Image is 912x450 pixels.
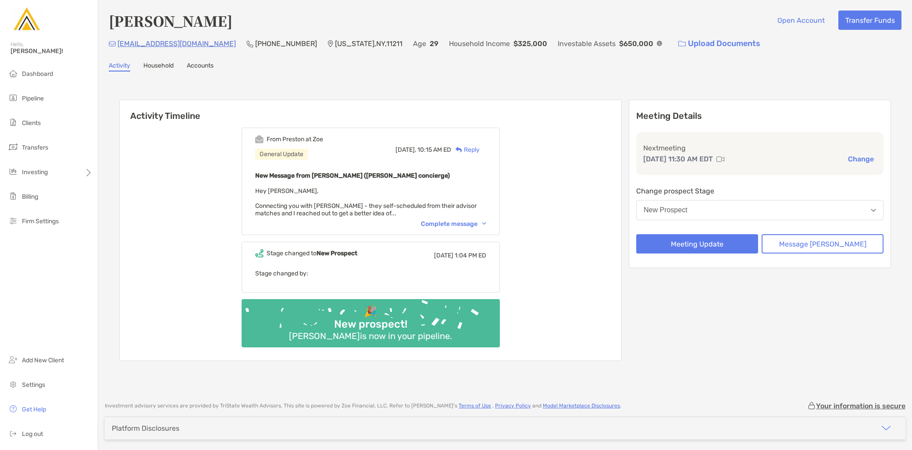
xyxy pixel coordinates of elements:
span: Get Help [22,406,46,413]
span: Settings [22,381,45,389]
p: $650,000 [619,38,653,49]
img: Chevron icon [482,222,486,225]
img: Confetti [242,299,500,340]
img: button icon [678,41,686,47]
a: Household [143,62,174,71]
img: Info Icon [657,41,662,46]
img: pipeline icon [8,93,18,103]
div: New Prospect [644,206,688,214]
span: [DATE] [434,252,453,259]
p: Change prospect Stage [636,186,883,196]
button: Open Account [770,11,831,30]
img: logout icon [8,428,18,439]
img: clients icon [8,117,18,128]
h6: Activity Timeline [120,100,621,121]
a: Model Marketplace Disclosures [543,403,620,409]
p: Your information is secure [816,402,905,410]
img: get-help icon [8,404,18,414]
img: Event icon [255,135,264,143]
b: New Prospect [317,250,357,257]
p: 29 [430,38,438,49]
a: Activity [109,62,130,71]
div: New prospect! [331,318,411,331]
span: Pipeline [22,95,44,102]
img: dashboard icon [8,68,18,79]
span: Billing [22,193,38,200]
img: Phone Icon [246,40,253,47]
a: Terms of Use [459,403,491,409]
p: [EMAIL_ADDRESS][DOMAIN_NAME] [118,38,236,49]
button: Meeting Update [636,234,758,254]
button: Change [845,154,876,164]
a: Upload Documents [673,34,766,53]
img: Location Icon [328,40,333,47]
span: 10:15 AM ED [417,146,451,154]
p: Stage changed by: [255,268,486,279]
p: [US_STATE] , NY , 11211 [335,38,403,49]
img: firm-settings icon [8,215,18,226]
p: Household Income [449,38,510,49]
img: Event icon [255,249,264,257]
p: $325,000 [513,38,547,49]
div: 🎉 [360,305,381,318]
img: settings icon [8,379,18,389]
span: [DATE], [395,146,416,154]
span: Investing [22,168,48,176]
div: Reply [451,145,480,154]
p: Meeting Details [636,111,883,121]
b: New Message from [PERSON_NAME] ([PERSON_NAME] concierge) [255,172,450,179]
div: Platform Disclosures [112,424,179,432]
p: Investment advisory services are provided by TriState Wealth Advisors . This site is powered by Z... [105,403,621,409]
span: Firm Settings [22,218,59,225]
button: Message [PERSON_NAME] [762,234,883,254]
img: investing icon [8,166,18,177]
img: communication type [716,156,724,163]
div: Stage changed to [267,250,357,257]
div: Complete message [421,220,486,228]
span: Add New Client [22,357,64,364]
span: 1:04 PM ED [455,252,486,259]
img: Reply icon [456,147,462,153]
p: Next meeting [643,143,876,154]
img: billing icon [8,191,18,201]
p: [PHONE_NUMBER] [255,38,317,49]
div: From Preston at Zoe [267,136,323,143]
span: Transfers [22,144,48,151]
span: Dashboard [22,70,53,78]
span: Clients [22,119,41,127]
p: Age [413,38,426,49]
img: Zoe Logo [11,4,42,35]
div: [PERSON_NAME] is now in your pipeline. [285,331,456,341]
img: Email Icon [109,41,116,46]
img: Open dropdown arrow [871,209,876,212]
a: Privacy Policy [495,403,531,409]
div: General Update [255,149,308,160]
img: transfers icon [8,142,18,152]
button: Transfer Funds [838,11,901,30]
span: Hey [PERSON_NAME], Connecting you with [PERSON_NAME] - they self-scheduled from their advisor mat... [255,187,477,217]
img: add_new_client icon [8,354,18,365]
img: icon arrow [881,423,891,433]
h4: [PERSON_NAME] [109,11,232,31]
p: [DATE] 11:30 AM EDT [643,154,713,164]
p: Investable Assets [558,38,616,49]
span: [PERSON_NAME]! [11,47,93,55]
button: New Prospect [636,200,883,220]
a: Accounts [187,62,214,71]
span: Log out [22,430,43,438]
